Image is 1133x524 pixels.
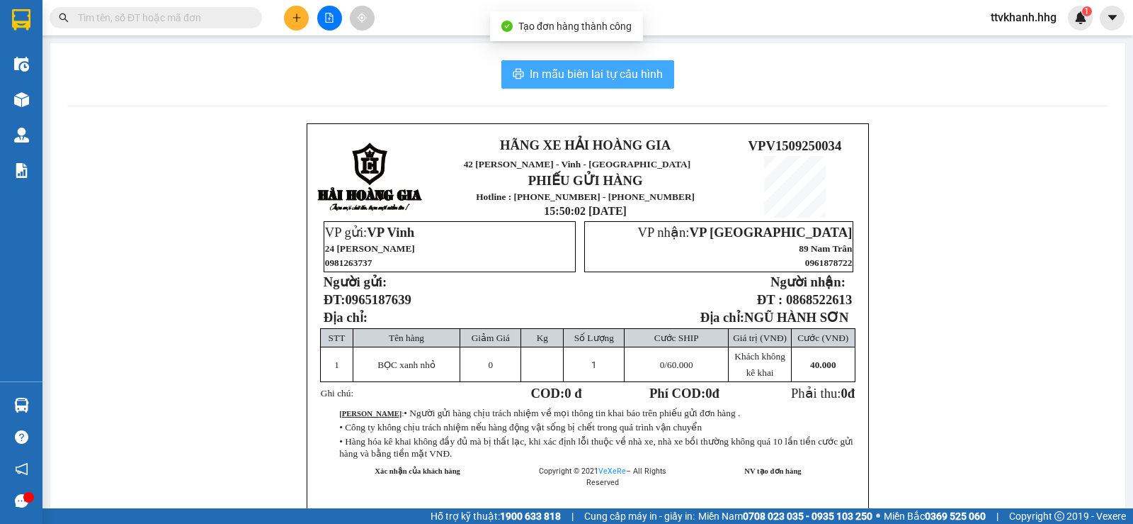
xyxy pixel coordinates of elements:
button: file-add [317,6,342,30]
strong: HÃNG XE HẢI HOÀNG GIA [500,138,671,152]
span: VPV1509250034 [748,138,842,153]
span: Tên hàng [389,333,424,343]
strong: ĐT : [757,292,782,307]
span: file-add [324,13,334,23]
span: BỌC xanh nhỏ [377,359,435,370]
span: • Người gửi hàng chịu trách nhiệm về mọi thông tin khai báo trên phiếu gửi đơn hàng . [404,408,740,418]
span: • Công ty không chịu trách nhiệm nếu hàng động vật sống bị chết trong quá trình vận chuyển [339,422,702,433]
span: 0868522613 [786,292,852,307]
strong: Người gửi: [324,274,387,289]
span: 40.000 [810,359,836,370]
span: notification [15,462,28,476]
strong: Người nhận: [770,274,846,289]
span: ⚪️ [876,513,880,519]
span: 0 [705,386,712,401]
strong: 1900 633 818 [500,511,561,522]
button: printerIn mẫu biên lai tự cấu hình [501,60,674,89]
img: warehouse-icon [14,128,29,143]
span: Tạo đơn hàng thành công [518,21,632,32]
span: 1 [591,359,596,370]
img: icon-new-feature [1074,11,1087,24]
strong: 0708 023 035 - 0935 103 250 [743,511,872,522]
img: logo-vxr [12,9,30,30]
strong: [PERSON_NAME] [339,410,402,418]
strong: Hotline : [PHONE_NUMBER] - [PHONE_NUMBER] [476,191,695,202]
span: plus [292,13,302,23]
img: warehouse-icon [14,398,29,413]
span: 0981263737 [325,257,372,268]
span: copyright [1054,511,1064,521]
span: 0 [660,359,665,370]
span: đ [848,386,855,401]
span: Cước (VNĐ) [797,333,848,343]
span: 0 [841,386,847,401]
strong: NV tạo đơn hàng [744,467,801,475]
span: VP Vinh [367,225,414,240]
span: Kg [537,333,548,343]
strong: Xác nhận của khách hàng [375,467,460,475]
span: • Hàng hóa kê khai không đầy đủ mà bị thất lạc, khi xác định lỗi thuộc về nhà xe, nhà xe bồi thườ... [339,436,853,459]
strong: NGŨ HÀNH SƠN [744,310,849,325]
span: VP gửi: [325,225,414,240]
button: aim [350,6,375,30]
span: Khách không kê khai [734,351,785,378]
strong: Địa chỉ: [700,310,744,325]
span: Cung cấp máy in - giấy in: [584,508,695,524]
span: message [15,494,28,508]
strong: PHIẾU GỬI HÀNG [528,173,643,188]
span: [PERSON_NAME] [741,508,804,515]
span: 89 Nam Trân [799,243,852,254]
span: 24 [PERSON_NAME] [325,243,415,254]
span: Giảm Giá [472,333,510,343]
strong: COD: [531,386,582,401]
img: warehouse-icon [14,92,29,107]
span: Ghi chú: [321,388,353,398]
span: | [571,508,574,524]
button: caret-down [1100,6,1125,30]
span: 1 [1084,6,1089,16]
strong: 0369 525 060 [925,511,986,522]
span: 0961878722 [805,257,853,268]
img: warehouse-icon [14,57,29,72]
span: Số Lượng [574,333,614,343]
span: Hỗ trợ kỹ thuật: [431,508,561,524]
span: 0965187639 [346,292,411,307]
span: caret-down [1106,11,1119,24]
span: 0 đ [564,386,581,401]
span: Địa chỉ: [324,310,368,325]
strong: ĐT: [324,292,411,307]
strong: Phí COD: đ [649,386,719,401]
span: In mẫu biên lai tự cấu hình [530,65,663,83]
span: 15:50:02 [DATE] [544,205,627,217]
img: logo [317,143,423,213]
span: search [59,13,69,23]
span: question-circle [15,430,28,444]
span: : [339,410,740,418]
span: Miền Nam [698,508,872,524]
span: check-circle [501,21,513,32]
sup: 1 [1082,6,1092,16]
img: solution-icon [14,163,29,178]
button: plus [284,6,309,30]
span: /60.000 [660,359,693,370]
span: Miền Bắc [884,508,986,524]
span: printer [513,68,524,82]
span: Giá trị (VNĐ) [733,333,787,343]
span: | [996,508,998,524]
span: 1 [334,359,339,370]
span: 0 [489,359,494,370]
input: Tìm tên, số ĐT hoặc mã đơn [78,10,245,26]
span: aim [357,13,367,23]
span: VP nhận: [637,225,852,240]
span: ttvkhanh.hhg [979,9,1068,26]
span: STT [329,333,346,343]
span: VP [GEOGRAPHIC_DATA] [689,225,852,240]
span: Copyright © 2021 – All Rights Reserved [539,467,666,487]
span: 42 [PERSON_NAME] - Vinh - [GEOGRAPHIC_DATA] [464,159,691,169]
span: Cước SHIP [654,333,699,343]
a: VeXeRe [598,467,626,476]
span: Phải thu: [791,386,855,401]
